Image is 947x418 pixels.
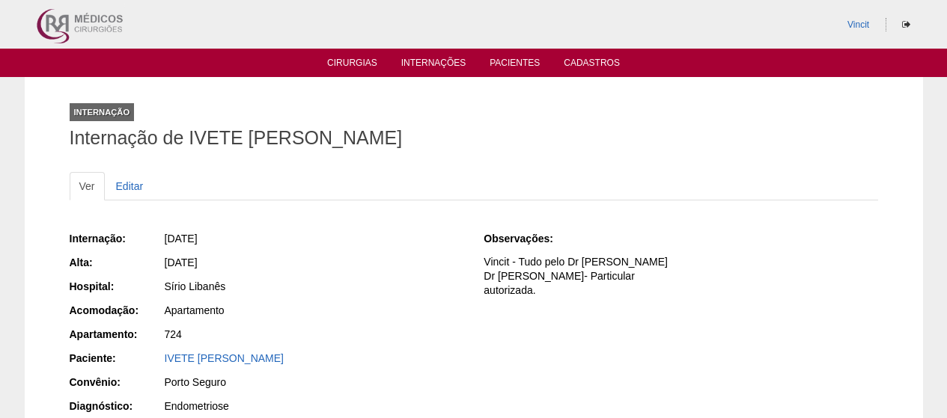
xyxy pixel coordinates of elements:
[70,327,163,342] div: Apartamento:
[70,103,135,121] div: Internação
[165,375,463,390] div: Porto Seguro
[165,233,198,245] span: [DATE]
[70,231,163,246] div: Internação:
[165,279,463,294] div: Sírio Libanês
[70,279,163,294] div: Hospital:
[106,172,153,200] a: Editar
[70,399,163,414] div: Diagnóstico:
[847,19,869,30] a: Vincit
[70,255,163,270] div: Alta:
[165,256,198,268] span: [DATE]
[70,172,105,200] a: Ver
[484,231,577,246] div: Observações:
[564,58,620,73] a: Cadastros
[902,20,910,29] i: Sair
[70,129,878,147] h1: Internação de IVETE [PERSON_NAME]
[165,303,463,318] div: Apartamento
[165,399,463,414] div: Endometriose
[70,351,163,366] div: Paciente:
[70,375,163,390] div: Convênio:
[165,352,284,364] a: IVETE [PERSON_NAME]
[327,58,377,73] a: Cirurgias
[165,327,463,342] div: 724
[490,58,540,73] a: Pacientes
[484,255,877,298] p: Vincit - Tudo pelo Dr [PERSON_NAME] Dr [PERSON_NAME]- Particular autorizada.
[70,303,163,318] div: Acomodação:
[401,58,466,73] a: Internações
